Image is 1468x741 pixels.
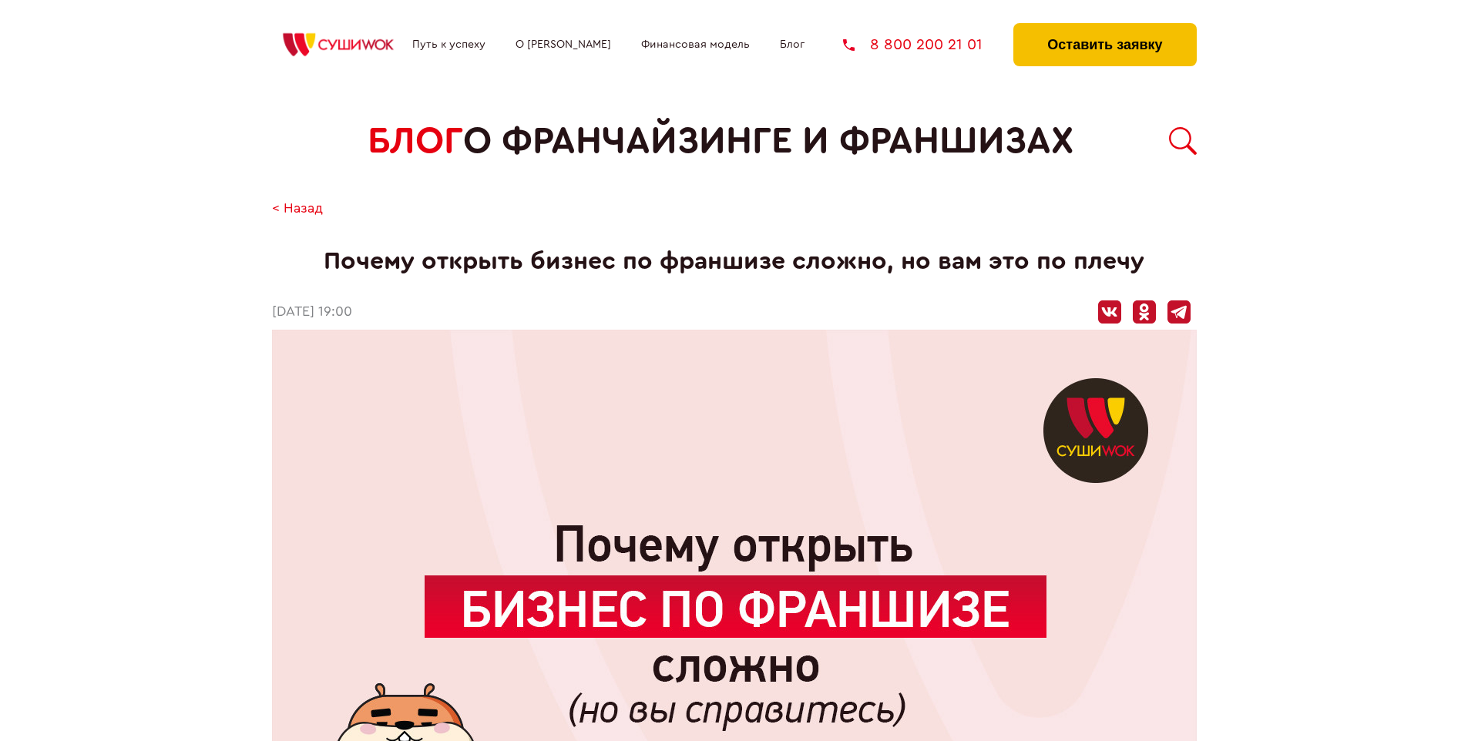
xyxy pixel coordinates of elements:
[272,201,323,217] a: < Назад
[463,120,1073,163] span: о франчайзинге и франшизах
[368,120,463,163] span: БЛОГ
[843,37,983,52] a: 8 800 200 21 01
[272,247,1197,276] h1: Почему открыть бизнес по франшизе сложно, но вам это по плечу
[272,304,352,320] time: [DATE] 19:00
[516,39,611,51] a: О [PERSON_NAME]
[1013,23,1196,66] button: Оставить заявку
[780,39,805,51] a: Блог
[412,39,485,51] a: Путь к успеху
[870,37,983,52] span: 8 800 200 21 01
[641,39,750,51] a: Финансовая модель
